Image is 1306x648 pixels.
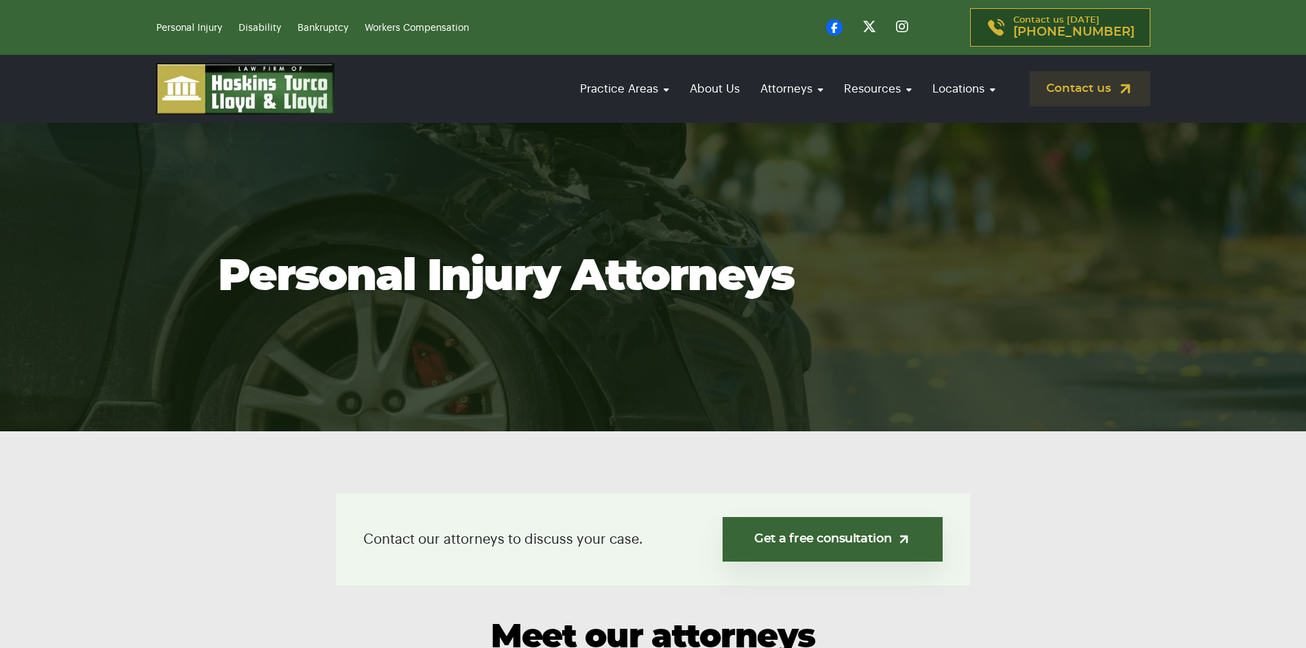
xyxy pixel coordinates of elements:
a: Contact us [1030,71,1150,106]
a: Attorneys [753,69,830,108]
a: Workers Compensation [365,23,469,33]
span: [PHONE_NUMBER] [1013,25,1135,39]
a: Get a free consultation [723,517,943,562]
div: Contact our attorneys to discuss your case. [336,493,970,586]
img: arrow-up-right-light.svg [897,532,911,547]
a: About Us [683,69,747,108]
a: Disability [239,23,281,33]
a: Practice Areas [573,69,676,108]
img: logo [156,63,335,115]
a: Contact us [DATE][PHONE_NUMBER] [970,8,1150,47]
a: Locations [926,69,1002,108]
a: Resources [837,69,919,108]
h1: Personal Injury Attorneys [218,253,1089,301]
a: Personal Injury [156,23,222,33]
a: Bankruptcy [298,23,348,33]
p: Contact us [DATE] [1013,16,1135,39]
